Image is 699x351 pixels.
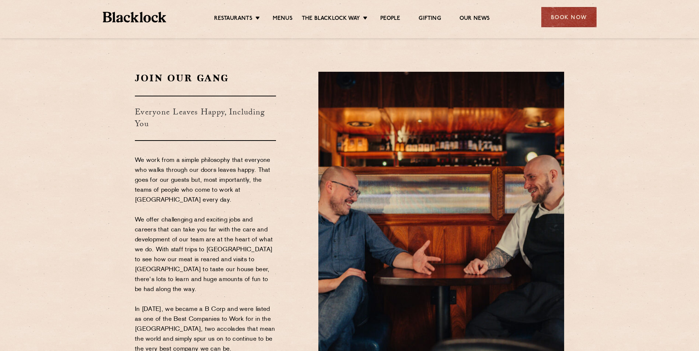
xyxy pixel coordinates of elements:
div: Book Now [541,7,597,27]
a: People [380,15,400,23]
a: Gifting [419,15,441,23]
a: Menus [273,15,293,23]
a: Restaurants [214,15,252,23]
a: The Blacklock Way [302,15,360,23]
h2: Join Our Gang [135,72,276,85]
a: Our News [459,15,490,23]
img: BL_Textured_Logo-footer-cropped.svg [103,12,167,22]
h3: Everyone Leaves Happy, Including You [135,96,276,141]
